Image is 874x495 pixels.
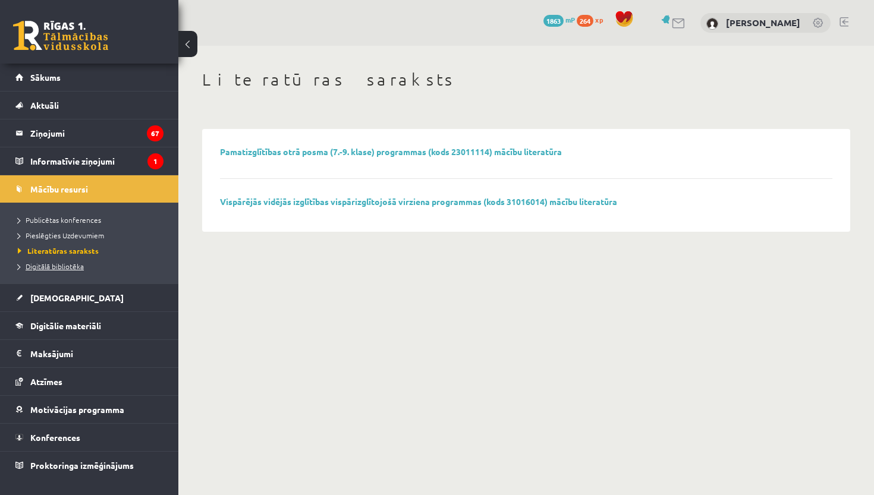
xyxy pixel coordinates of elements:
a: Vispārējās vidējās izglītības vispārizglītojošā virziena programmas (kods 31016014) mācību litera... [220,196,617,207]
span: Proktoringa izmēģinājums [30,460,134,471]
i: 1 [147,153,164,169]
legend: Informatīvie ziņojumi [30,147,164,175]
span: Publicētas konferences [18,215,101,225]
a: Maksājumi [15,340,164,367]
legend: Ziņojumi [30,119,164,147]
a: Ziņojumi67 [15,119,164,147]
a: Atzīmes [15,368,164,395]
a: Pamatizglītības otrā posma (7.-9. klase) programmas (kods 23011114) mācību literatūra [220,146,562,157]
span: Sākums [30,72,61,83]
span: Literatūras saraksts [18,246,99,256]
span: Atzīmes [30,376,62,387]
a: Pieslēgties Uzdevumiem [18,230,166,241]
span: Konferences [30,432,80,443]
legend: Maksājumi [30,340,164,367]
a: Konferences [15,424,164,451]
a: [DEMOGRAPHIC_DATA] [15,284,164,311]
a: Proktoringa izmēģinājums [15,452,164,479]
a: Motivācijas programma [15,396,164,423]
span: Motivācijas programma [30,404,124,415]
a: 264 xp [577,15,609,24]
a: Publicētas konferences [18,215,166,225]
h1: Literatūras saraksts [202,70,850,90]
span: 264 [577,15,593,27]
span: xp [595,15,603,24]
img: Viktorija Vargušenko [706,18,718,30]
span: Mācību resursi [30,184,88,194]
a: Mācību resursi [15,175,164,203]
a: Digitālā bibliotēka [18,261,166,272]
a: Rīgas 1. Tālmācības vidusskola [13,21,108,51]
span: Pieslēgties Uzdevumiem [18,231,104,240]
a: Digitālie materiāli [15,312,164,339]
a: [PERSON_NAME] [726,17,800,29]
span: Aktuāli [30,100,59,111]
span: mP [565,15,575,24]
i: 67 [147,125,164,141]
span: Digitālie materiāli [30,320,101,331]
span: 1863 [543,15,564,27]
a: Aktuāli [15,92,164,119]
a: Sākums [15,64,164,91]
a: Informatīvie ziņojumi1 [15,147,164,175]
span: [DEMOGRAPHIC_DATA] [30,292,124,303]
a: 1863 mP [543,15,575,24]
a: Literatūras saraksts [18,245,166,256]
span: Digitālā bibliotēka [18,261,84,271]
